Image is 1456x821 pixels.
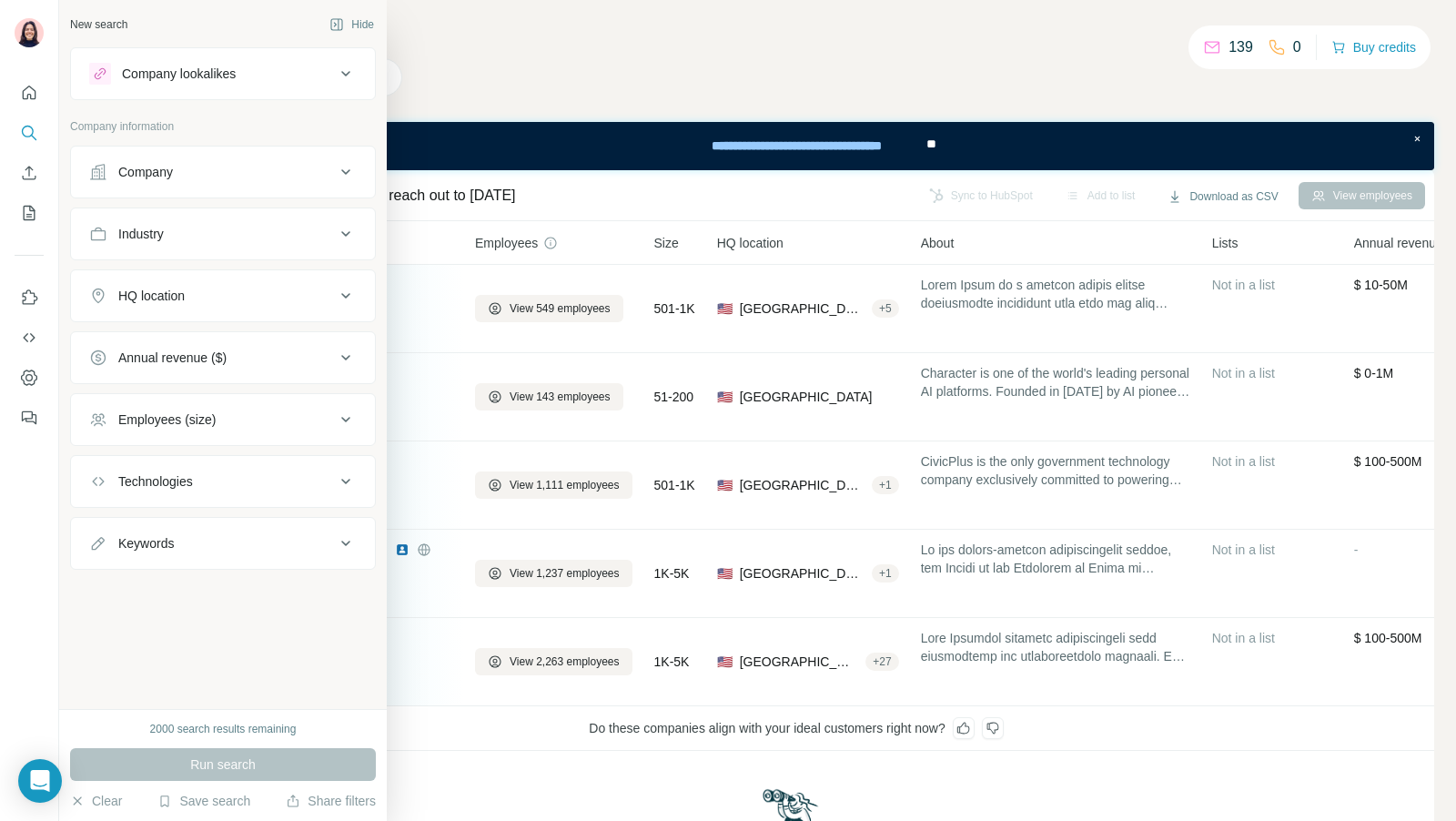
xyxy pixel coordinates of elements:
img: LinkedIn logo [395,542,409,557]
span: Character is one of the world's leading personal AI platforms. Founded in [DATE] by AI pioneers [... [921,364,1190,400]
button: Save search [157,792,250,810]
span: Not in a list [1212,454,1275,469]
span: 501-1K [654,299,695,318]
button: Download as CSV [1155,183,1290,210]
span: Annual revenue [1354,234,1443,252]
span: Size [654,234,679,252]
button: View 143 employees [475,383,623,410]
span: 1K-5K [654,564,690,583]
button: Use Surfe API [15,321,44,354]
button: Buy credits [1331,35,1416,60]
span: [GEOGRAPHIC_DATA] [740,388,873,406]
span: Lorem Ipsum do s ametcon adipis elitse doeiusmodte incididunt utla etdo mag aliq enimad, minimve,... [921,276,1190,312]
span: 🇺🇸 [717,388,733,406]
button: Keywords [71,522,375,565]
button: Search [15,117,44,149]
span: 1K-5K [654,653,690,671]
span: View 143 employees [510,389,611,405]
div: Annual revenue ($) [118,349,227,367]
span: $ 10-50M [1354,278,1408,292]
div: HQ location [118,287,185,305]
button: Enrich CSV [15,157,44,189]
button: Annual revenue ($) [71,336,375,380]
span: CivicPlus is the only government technology company exclusively committed to powering and empower... [921,452,1190,489]
button: View 549 employees [475,295,623,322]
div: + 1 [872,565,899,582]
div: 2000 search results remaining [150,721,297,737]
span: [GEOGRAPHIC_DATA], [US_STATE] [740,653,859,671]
span: Not in a list [1212,542,1275,557]
img: Avatar [15,18,44,47]
span: $ 100-500M [1354,454,1422,469]
div: + 27 [865,654,898,670]
span: Lo ips dolors-ametcon adipiscingelit seddoe, tem Incidi ut lab Etdolorem al Enima mi veniamq no e... [921,541,1190,577]
button: Company [71,150,375,194]
span: [GEOGRAPHIC_DATA], [US_STATE] [740,476,864,494]
span: Lists [1212,234,1239,252]
button: Hide [317,11,387,38]
span: View 1,237 employees [510,565,620,582]
span: 🇺🇸 [717,299,733,318]
button: Employees (size) [71,398,375,441]
div: Technologies [118,472,193,491]
span: Not in a list [1212,278,1275,292]
span: View 549 employees [510,300,611,317]
div: New search [70,16,127,33]
button: Technologies [71,460,375,503]
button: View 2,263 employees [475,648,632,675]
div: Keywords [118,534,174,552]
button: Company lookalikes [71,52,375,96]
div: Company [118,163,173,181]
span: View 2,263 employees [510,654,620,670]
span: HQ location [717,234,784,252]
iframe: Banner [158,122,1434,170]
div: Open Intercom Messenger [18,759,62,803]
h4: Search [158,22,1434,47]
span: $ 100-500M [1354,631,1422,645]
div: Employees (size) [118,410,216,429]
span: 🇺🇸 [717,653,733,671]
span: 🇺🇸 [717,564,733,583]
button: Feedback [15,401,44,434]
button: Share filters [286,792,376,810]
button: Use Surfe on LinkedIn [15,281,44,314]
button: HQ location [71,274,375,318]
button: View 1,237 employees [475,560,632,587]
p: 0 [1293,36,1301,58]
button: Dashboard [15,361,44,394]
button: Clear [70,792,122,810]
span: View 1,111 employees [510,477,620,493]
div: Company lookalikes [122,65,236,83]
span: Not in a list [1212,366,1275,380]
span: 51-200 [654,388,694,406]
div: + 5 [872,300,899,317]
span: 501-1K [654,476,695,494]
span: 🇺🇸 [717,476,733,494]
span: Not in a list [1212,631,1275,645]
span: About [921,234,955,252]
button: Industry [71,212,375,256]
p: Company information [70,118,376,135]
span: $ 0-1M [1354,366,1394,380]
div: + 1 [872,477,899,493]
button: View 1,111 employees [475,471,632,499]
span: - [1354,542,1359,557]
div: Industry [118,225,164,243]
button: My lists [15,197,44,229]
span: Employees [475,234,538,252]
span: Lore Ipsumdol sitametc adipiscingeli sedd eiusmodtemp inc utlaboreetdolo magnaali. En adm v quisn... [921,629,1190,665]
span: [GEOGRAPHIC_DATA], [US_STATE] [740,299,864,318]
button: Quick start [15,76,44,109]
p: 139 [1228,36,1253,58]
span: [GEOGRAPHIC_DATA], [US_STATE] [740,564,864,583]
div: Do these companies align with your ideal customers right now? [158,706,1434,751]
